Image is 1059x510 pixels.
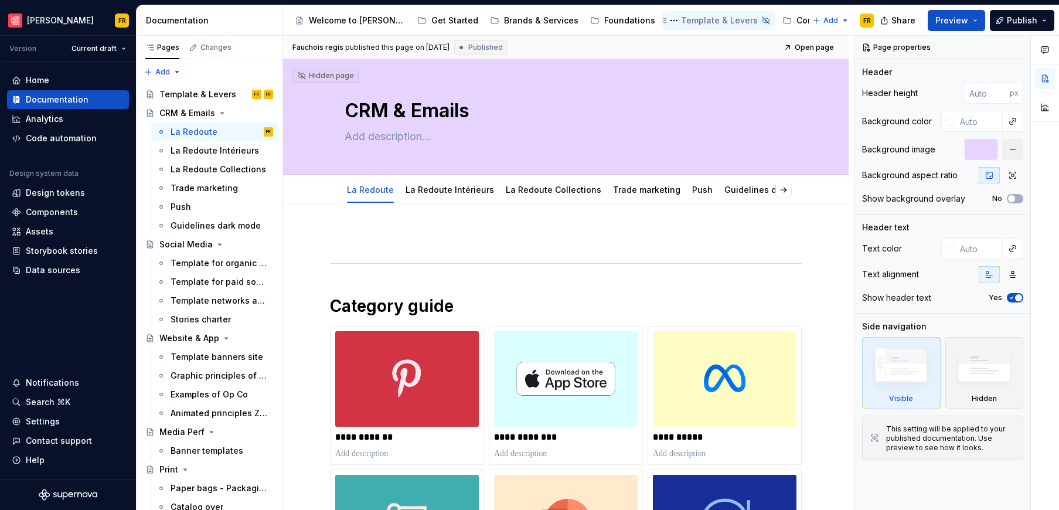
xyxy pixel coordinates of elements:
span: Published [468,43,503,52]
div: Background aspect ratio [862,169,958,181]
div: Search ⌘K [26,396,70,408]
div: Page tree [290,9,806,32]
div: Background image [862,144,935,155]
div: Header height [862,87,918,99]
a: Analytics [7,110,129,128]
a: Media Perf [141,423,278,441]
a: Banner templates [152,441,278,460]
div: Show header text [862,292,931,304]
div: Text color [862,243,902,254]
button: Contact support [7,431,129,450]
a: Push [152,198,278,216]
a: Push [692,185,713,195]
a: Storybook stories [7,242,129,260]
div: Media Perf [159,426,205,438]
div: Design tokens [26,187,85,199]
a: La Redoute Intérieurs [152,141,278,160]
div: Guidelines dark mode [171,220,261,232]
p: px [1010,89,1019,98]
svg: Supernova Logo [39,489,97,501]
div: Welcome to [PERSON_NAME] [309,15,406,26]
div: La Redoute Intérieurs [171,145,259,157]
input: Auto [955,111,1003,132]
a: Brands & Services [485,11,583,30]
button: [PERSON_NAME]FR [2,8,134,33]
span: Fauchois regis [292,43,343,52]
div: Visible [862,337,941,409]
div: Analytics [26,113,63,125]
div: Get Started [431,15,478,26]
div: Push [171,201,191,213]
div: Header [862,66,892,78]
div: Storybook stories [26,245,98,257]
div: Trade marketing [608,177,685,202]
div: Settings [26,416,60,427]
div: Documentation [146,15,278,26]
a: Trade marketing [613,185,680,195]
a: Template banners site [152,348,278,366]
div: Template for paid social networks [171,276,267,288]
div: Help [26,454,45,466]
a: Components [778,11,853,30]
div: Components [26,206,78,218]
div: Brands & Services [504,15,578,26]
a: Settings [7,412,129,431]
button: Notifications [7,373,129,392]
a: Template networks animated social [152,291,278,310]
div: CRM & Emails [159,107,215,119]
div: FR [266,89,271,100]
a: La Redoute Intérieurs [406,185,494,195]
div: published this page on [DATE] [345,43,450,52]
span: Current draft [71,44,117,53]
div: Header text [862,222,910,233]
a: Trade marketing [152,179,278,198]
button: Share [874,10,923,31]
label: Yes [989,293,1002,302]
span: Open page [795,43,834,52]
div: Paper bags - Packaging [171,482,267,494]
button: Publish [990,10,1054,31]
a: Template & LeversFRFR [141,85,278,104]
div: Guidelines dark mode [720,177,819,202]
div: Trade marketing [171,182,238,194]
img: 1c5b7658-1f6c-49eb-8692-605ded0c260e.png [494,331,638,427]
div: Banner templates [171,445,243,457]
button: Current draft [66,40,131,57]
div: Graphic principles of Op Co [171,370,267,382]
a: Template & Levers [662,11,775,30]
div: [PERSON_NAME] [27,15,94,26]
div: Push [687,177,717,202]
div: FR [266,126,271,138]
textarea: CRM & Emails [342,97,785,125]
div: Hidden [945,337,1024,409]
a: Template for organic social networks [152,254,278,273]
a: Guidelines dark mode [152,216,278,235]
a: Foundations [585,11,660,30]
span: Share [891,15,915,26]
a: Paper bags - Packaging [152,479,278,498]
a: Components [7,203,129,222]
img: 9b8fd739-248b-43f3-b6b2-810f725c33d7.png [653,331,796,427]
div: Documentation [26,94,88,106]
h1: Category guide [330,295,802,317]
div: Hidden [972,394,997,403]
a: La Redoute Collections [152,160,278,179]
div: FR [254,89,259,100]
span: Publish [1007,15,1037,26]
div: Stories charter [171,314,231,325]
a: Animated principles Zsa Op Co [152,404,278,423]
div: Contact support [26,435,92,447]
div: Social Media [159,239,213,250]
a: Welcome to [PERSON_NAME] [290,11,410,30]
a: Template for paid social networks [152,273,278,291]
button: Preview [928,10,985,31]
div: Template banners site [171,351,263,363]
div: Hidden page [297,71,354,80]
div: Template networks animated social [171,295,267,307]
a: CRM & Emails [141,104,278,123]
a: La RedouteFR [152,123,278,141]
a: Documentation [7,90,129,109]
div: Foundations [604,15,655,26]
div: This setting will be applied to your published documentation. Use preview to see how it looks. [886,424,1016,453]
